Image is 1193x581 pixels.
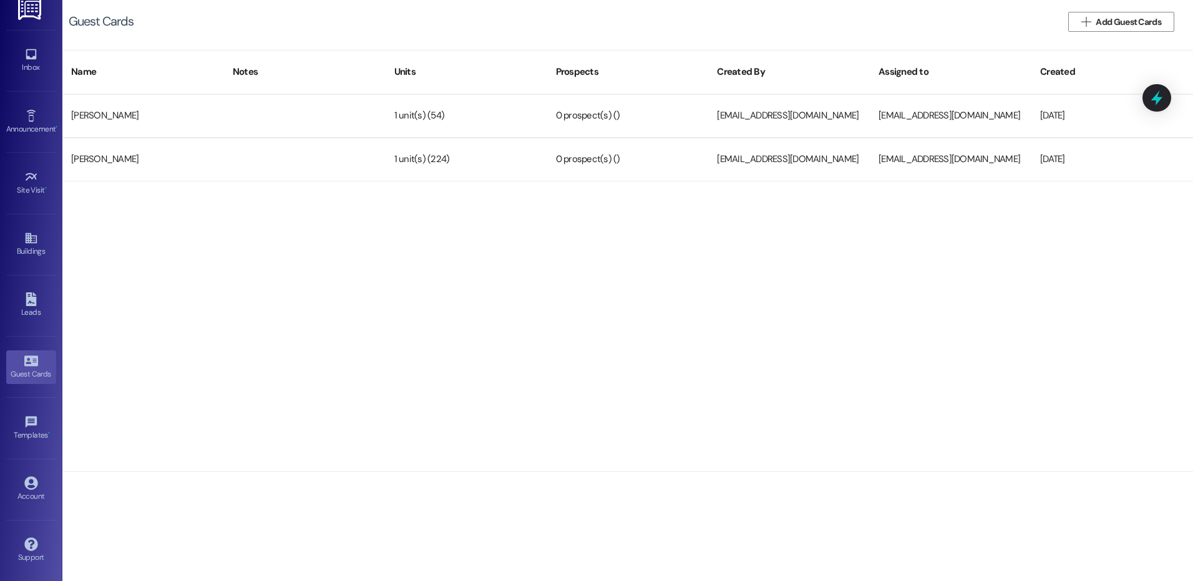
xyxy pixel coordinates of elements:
span: • [56,123,57,132]
div: 1 unit(s) (224) [386,147,547,172]
span: • [45,184,47,193]
div: Guest Cards [69,15,134,28]
div: [PERSON_NAME] [62,147,224,172]
div: [DATE] [1031,103,1193,128]
div: 0 prospect(s) () [547,103,709,128]
div: Created By [708,57,870,87]
span: • [48,429,50,438]
div: [EMAIL_ADDRESS][DOMAIN_NAME] [870,103,1031,128]
div: Notes [224,57,386,87]
i:  [1081,17,1091,27]
div: [EMAIL_ADDRESS][DOMAIN_NAME] [708,147,870,172]
div: Name [62,57,224,87]
span: Add Guest Cards [1096,16,1161,29]
div: [EMAIL_ADDRESS][DOMAIN_NAME] [870,147,1031,172]
div: [PERSON_NAME] [62,103,224,128]
div: Created [1031,57,1193,87]
div: Prospects [547,57,709,87]
div: [EMAIL_ADDRESS][DOMAIN_NAME] [708,103,870,128]
div: [DATE] [1031,147,1193,172]
div: 0 prospect(s) () [547,147,709,172]
div: 1 unit(s) (54) [386,103,547,128]
div: Units [386,57,547,87]
div: Assigned to [870,57,1031,87]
